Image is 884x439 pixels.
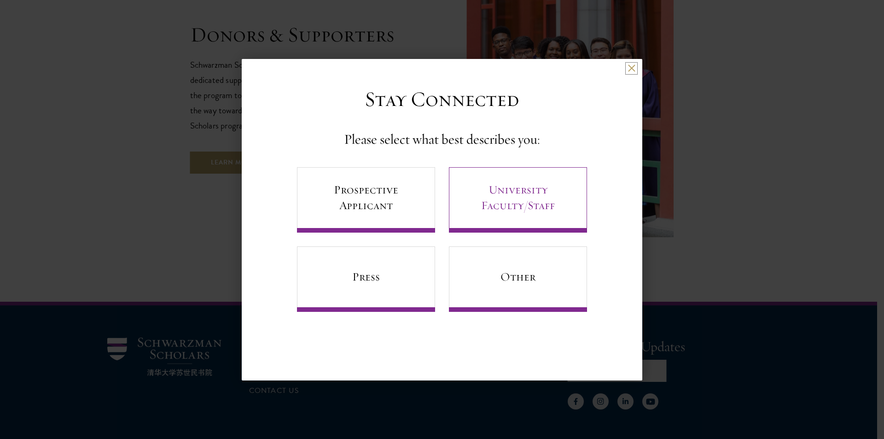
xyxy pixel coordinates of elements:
h3: Stay Connected [365,87,519,112]
a: University Faculty/Staff [449,167,587,233]
a: Prospective Applicant [297,167,435,233]
a: Other [449,246,587,312]
h4: Please select what best describes you: [344,130,540,149]
a: Press [297,246,435,312]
